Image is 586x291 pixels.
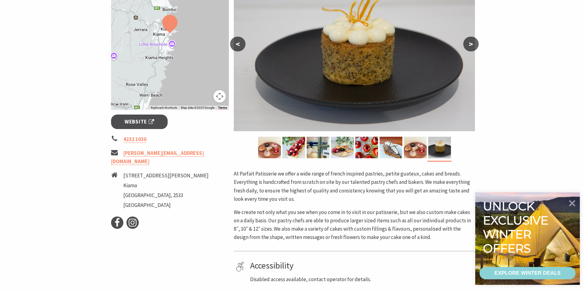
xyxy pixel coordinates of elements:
li: [STREET_ADDRESS][PERSON_NAME] [123,172,209,180]
a: [PERSON_NAME][EMAIL_ADDRESS][DOMAIN_NAME] [111,150,204,165]
li: Kiama [123,181,209,190]
a: Terms (opens in new tab) [218,106,227,110]
a: Open this area in Google Maps (opens a new window) [113,102,133,110]
button: > [463,37,479,51]
h4: Accessibility [250,261,473,271]
li: [GEOGRAPHIC_DATA] [123,201,209,209]
button: < [230,37,245,51]
span: Website [125,118,154,126]
li: [GEOGRAPHIC_DATA], 2533 [123,191,209,200]
span: Map data ©2025 Google [181,106,214,109]
p: Disabled access available, contact operator for details. [250,275,473,284]
div: EXPLORE WINTER DEALS [494,267,560,279]
img: Google [113,102,133,110]
img: orange and almond [428,137,451,158]
div: Unlock exclusive winter offers [483,199,551,255]
a: EXPLORE WINTER DEALS [480,267,576,279]
button: Keyboard shortcuts [151,106,177,110]
a: 4232 1030 [123,136,146,143]
button: Map camera controls [213,90,226,103]
p: At Parfait Patisserie we offer a wide range of french inspired pastries, petite guateux, cakes an... [234,170,475,203]
p: We create not only what you see when you come in to visit in our patisserie, but we also custom m... [234,208,475,242]
a: Website [111,115,168,129]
